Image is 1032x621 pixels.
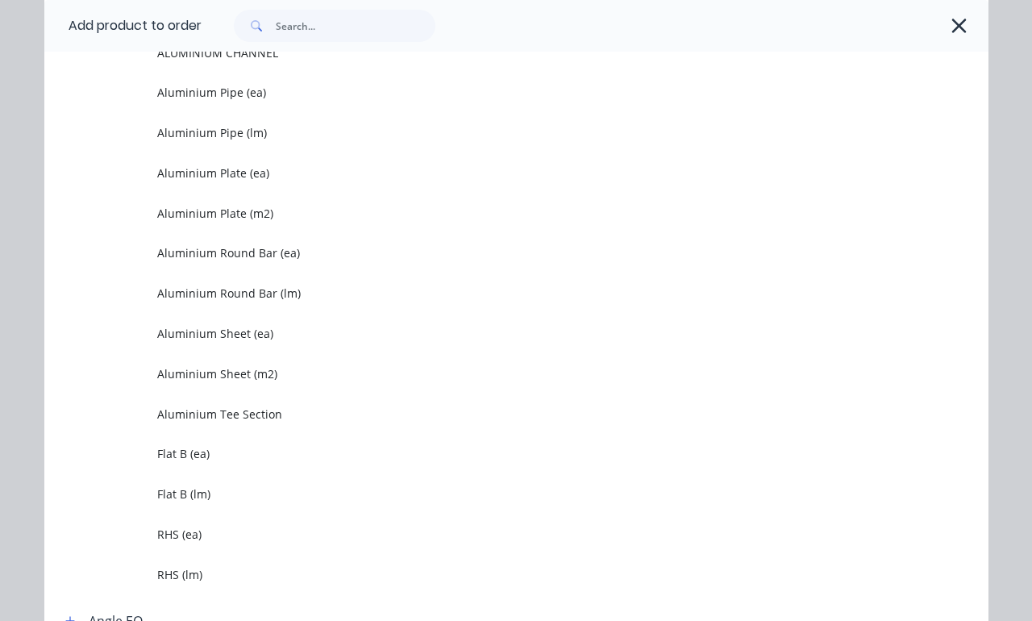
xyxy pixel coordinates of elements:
span: Aluminium Pipe (ea) [157,84,822,101]
span: Aluminium Plate (ea) [157,165,822,181]
span: Aluminium Tee Section [157,406,822,423]
span: Flat B (lm) [157,486,822,502]
span: Aluminium Plate (m2) [157,205,822,222]
span: ALUMINIUM CHANNEL [157,44,822,61]
span: Aluminium Pipe (lm) [157,124,822,141]
span: RHS (lm) [157,566,822,583]
input: Search... [276,10,435,42]
span: Aluminium Round Bar (lm) [157,285,822,302]
span: Flat B (ea) [157,445,822,462]
span: Aluminium Sheet (ea) [157,325,822,342]
span: Aluminium Sheet (m2) [157,365,822,382]
span: Aluminium Round Bar (ea) [157,244,822,261]
span: RHS (ea) [157,526,822,543]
